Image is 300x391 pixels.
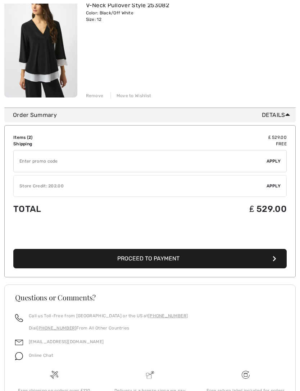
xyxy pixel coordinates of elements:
img: call [15,314,23,322]
h3: Questions or Comments? [15,294,285,301]
input: Promo code [14,151,267,172]
span: Apply [267,183,281,190]
div: Store Credit: 202.00 [14,183,267,190]
span: 2 [28,135,31,140]
a: [PHONE_NUMBER] [148,314,188,319]
p: Call us Toll-Free from [GEOGRAPHIC_DATA] or the US at [29,313,188,319]
td: ₤ 529.00 [130,197,287,222]
img: Free shipping on orders over &#8356;120 [242,371,250,379]
a: [PHONE_NUMBER] [37,326,76,331]
div: Order Summary [13,111,293,120]
div: Color: Black/Off White Size: 12 [86,10,169,23]
img: email [15,339,23,347]
div: Move to Wishlist [110,93,151,99]
span: Apply [267,158,281,165]
a: [EMAIL_ADDRESS][DOMAIN_NAME] [29,340,104,345]
iframe: PayPal [13,227,287,247]
span: Details [262,111,293,120]
button: Proceed to Payment [13,249,287,269]
p: Dial From All Other Countries [29,325,188,332]
img: chat [15,353,23,360]
img: Free shipping on orders over &#8356;120 [50,371,58,379]
td: Total [13,197,130,222]
div: Remove [86,93,104,99]
a: V-Neck Pullover Style 253082 [86,2,169,9]
img: Delivery is a breeze since we pay the duties! [146,371,154,379]
td: Items ( ) [13,135,130,141]
td: Shipping [13,141,130,147]
td: Free [130,141,287,147]
span: Online Chat [29,353,53,358]
td: ₤ 529.00 [130,135,287,141]
span: Proceed to Payment [117,255,179,262]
